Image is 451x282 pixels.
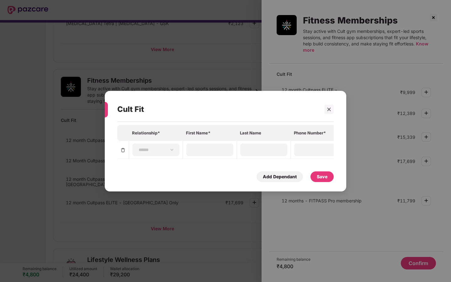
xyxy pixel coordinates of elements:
[117,97,316,122] div: Cult Fit
[291,125,345,140] th: Phone Number*
[237,125,291,140] th: Last Name
[263,173,297,180] div: Add Dependant
[183,125,237,140] th: First Name*
[120,148,125,153] img: svg+xml;base64,PHN2ZyBpZD0iRGVsZXRlLTMyeDMyIiB4bWxucz0iaHR0cDovL3d3dy53My5vcmcvMjAwMC9zdmciIHdpZH...
[327,107,331,111] span: close
[129,125,183,140] th: Relationship*
[317,173,327,180] div: Save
